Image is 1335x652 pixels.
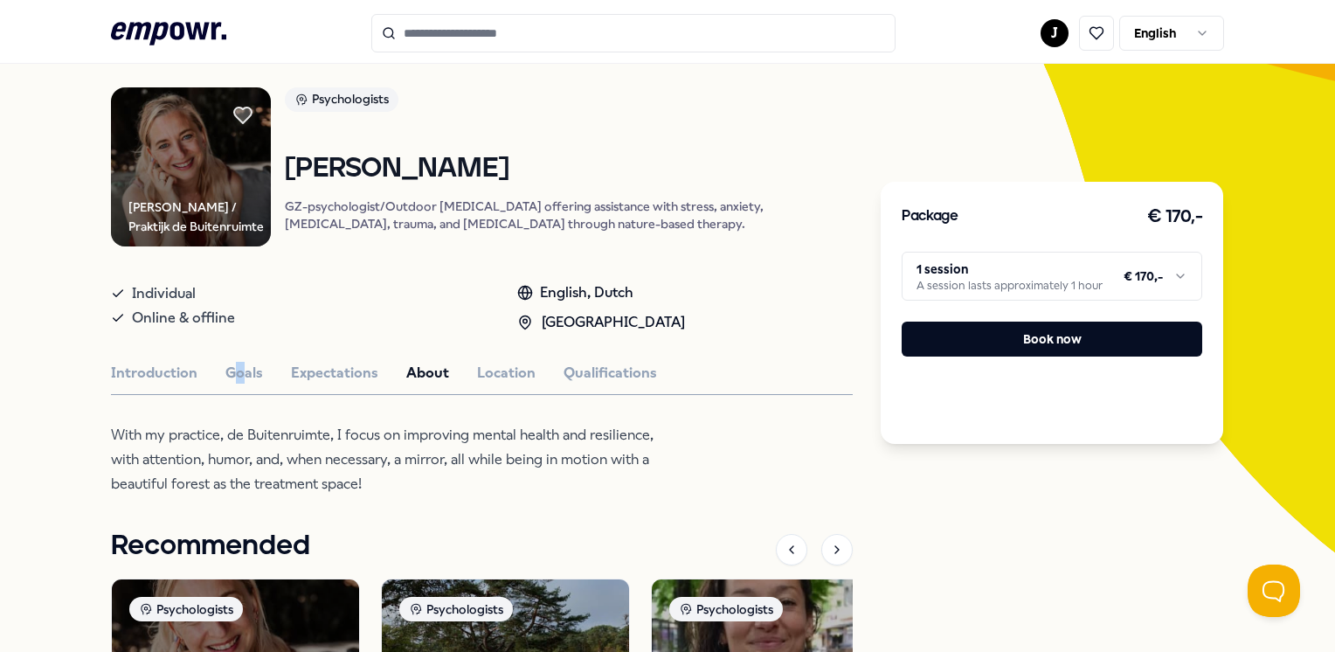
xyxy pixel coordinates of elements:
a: Psychologists [285,87,853,118]
button: Goals [225,362,263,385]
button: Location [477,362,536,385]
h3: € 170,- [1147,203,1203,231]
button: About [406,362,449,385]
iframe: Help Scout Beacon - Open [1248,565,1300,617]
p: GZ-psychologist/Outdoor [MEDICAL_DATA] offering assistance with stress, anxiety, [MEDICAL_DATA], ... [285,198,853,232]
button: J [1041,19,1069,47]
div: Psychologists [129,597,243,621]
button: Introduction [111,362,197,385]
div: [PERSON_NAME] / Praktijk de Buitenruimte [128,198,271,237]
p: With my practice, de Buitenruimte, I focus on improving mental health and resilience, with attent... [111,423,679,496]
div: Psychologists [669,597,783,621]
div: [GEOGRAPHIC_DATA] [517,311,685,334]
button: Qualifications [564,362,657,385]
h3: Package [902,205,958,228]
button: Book now [902,322,1202,357]
div: Psychologists [399,597,513,621]
div: English, Dutch [517,281,685,304]
span: Individual [132,281,196,306]
button: Expectations [291,362,378,385]
span: Online & offline [132,306,235,330]
h1: [PERSON_NAME] [285,154,853,184]
input: Search for products, categories or subcategories [371,14,896,52]
img: Product Image [111,87,271,247]
h1: Recommended [111,524,310,568]
div: Psychologists [285,87,398,112]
